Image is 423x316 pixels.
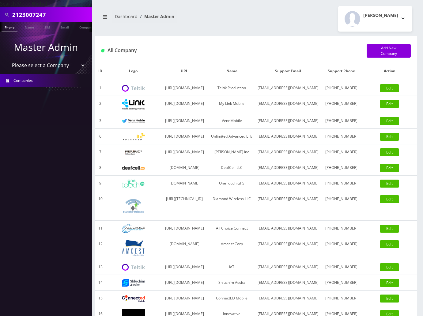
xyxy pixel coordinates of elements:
[122,99,145,110] img: My Link Mobile
[2,22,17,32] a: Phone
[208,144,255,160] td: [PERSON_NAME] Inc
[13,78,33,83] span: Companies
[138,13,174,20] li: Master Admin
[321,291,362,306] td: [PHONE_NUMBER]
[208,80,255,96] td: Teltik Production
[95,62,106,80] th: ID
[380,225,399,233] a: Edit
[321,191,362,221] td: [PHONE_NUMBER]
[380,133,399,141] a: Edit
[208,96,255,113] td: My Link Mobile
[255,129,321,144] td: [EMAIL_ADDRESS][DOMAIN_NAME]
[208,259,255,275] td: IoT
[208,176,255,191] td: OneTouch GPS
[321,176,362,191] td: [PHONE_NUMBER]
[380,100,399,108] a: Edit
[321,80,362,96] td: [PHONE_NUMBER]
[95,113,106,129] td: 3
[95,96,106,113] td: 2
[321,259,362,275] td: [PHONE_NUMBER]
[22,22,37,32] a: Name
[208,221,255,236] td: All Choice Connect
[363,13,398,18] h2: [PERSON_NAME]
[95,191,106,221] td: 10
[95,176,106,191] td: 9
[122,150,145,155] img: Rexing Inc
[321,144,362,160] td: [PHONE_NUMBER]
[321,129,362,144] td: [PHONE_NUMBER]
[255,96,321,113] td: [EMAIL_ADDRESS][DOMAIN_NAME]
[255,113,321,129] td: [EMAIL_ADDRESS][DOMAIN_NAME]
[122,166,145,170] img: DeafCell LLC
[321,113,362,129] td: [PHONE_NUMBER]
[161,176,208,191] td: [DOMAIN_NAME]
[106,62,161,80] th: Logo
[362,62,417,80] th: Action
[95,80,106,96] td: 1
[122,279,145,286] img: Shluchim Assist
[95,221,106,236] td: 11
[122,85,145,92] img: Teltik Production
[100,10,251,28] nav: breadcrumb
[321,275,362,291] td: [PHONE_NUMBER]
[161,113,208,129] td: [URL][DOMAIN_NAME]
[321,160,362,176] td: [PHONE_NUMBER]
[122,264,145,271] img: IoT
[161,236,208,259] td: [DOMAIN_NAME]
[161,62,208,80] th: URL
[208,275,255,291] td: Shluchim Assist
[122,180,145,188] img: OneTouch GPS
[321,221,362,236] td: [PHONE_NUMBER]
[380,148,399,156] a: Edit
[255,80,321,96] td: [EMAIL_ADDRESS][DOMAIN_NAME]
[208,191,255,221] td: Diamond Wireless LLC
[101,48,357,53] h1: All Company
[101,49,104,52] img: All Company
[161,80,208,96] td: [URL][DOMAIN_NAME]
[122,119,145,123] img: VennMobile
[95,259,106,275] td: 13
[255,259,321,275] td: [EMAIL_ADDRESS][DOMAIN_NAME]
[57,22,72,32] a: Email
[255,144,321,160] td: [EMAIL_ADDRESS][DOMAIN_NAME]
[122,194,145,217] img: Diamond Wireless LLC
[321,62,362,80] th: Support Phone
[122,224,145,233] img: All Choice Connect
[255,221,321,236] td: [EMAIL_ADDRESS][DOMAIN_NAME]
[161,275,208,291] td: [URL][DOMAIN_NAME]
[380,84,399,92] a: Edit
[380,164,399,172] a: Edit
[115,13,138,19] a: Dashboard
[255,176,321,191] td: [EMAIL_ADDRESS][DOMAIN_NAME]
[161,96,208,113] td: [URL][DOMAIN_NAME]
[41,22,53,32] a: SIM
[161,291,208,306] td: [URL][DOMAIN_NAME]
[208,236,255,259] td: Amcest Corp
[95,144,106,160] td: 7
[161,144,208,160] td: [URL][DOMAIN_NAME]
[367,44,411,58] a: Add New Company
[380,279,399,287] a: Edit
[76,22,97,32] a: Company
[321,236,362,259] td: [PHONE_NUMBER]
[255,62,321,80] th: Support Email
[255,191,321,221] td: [EMAIL_ADDRESS][DOMAIN_NAME]
[161,129,208,144] td: [URL][DOMAIN_NAME]
[161,221,208,236] td: [URL][DOMAIN_NAME]
[95,129,106,144] td: 6
[95,291,106,306] td: 15
[95,275,106,291] td: 14
[380,180,399,188] a: Edit
[321,96,362,113] td: [PHONE_NUMBER]
[255,291,321,306] td: [EMAIL_ADDRESS][DOMAIN_NAME]
[122,295,145,302] img: ConnectED Mobile
[12,9,90,21] input: Search All Companies
[161,191,208,221] td: [URL][TECHNICAL_ID]
[255,236,321,259] td: [EMAIL_ADDRESS][DOMAIN_NAME]
[208,129,255,144] td: Unlimited Advanced LTE
[95,160,106,176] td: 8
[380,117,399,125] a: Edit
[161,259,208,275] td: [URL][DOMAIN_NAME]
[380,240,399,248] a: Edit
[255,275,321,291] td: [EMAIL_ADDRESS][DOMAIN_NAME]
